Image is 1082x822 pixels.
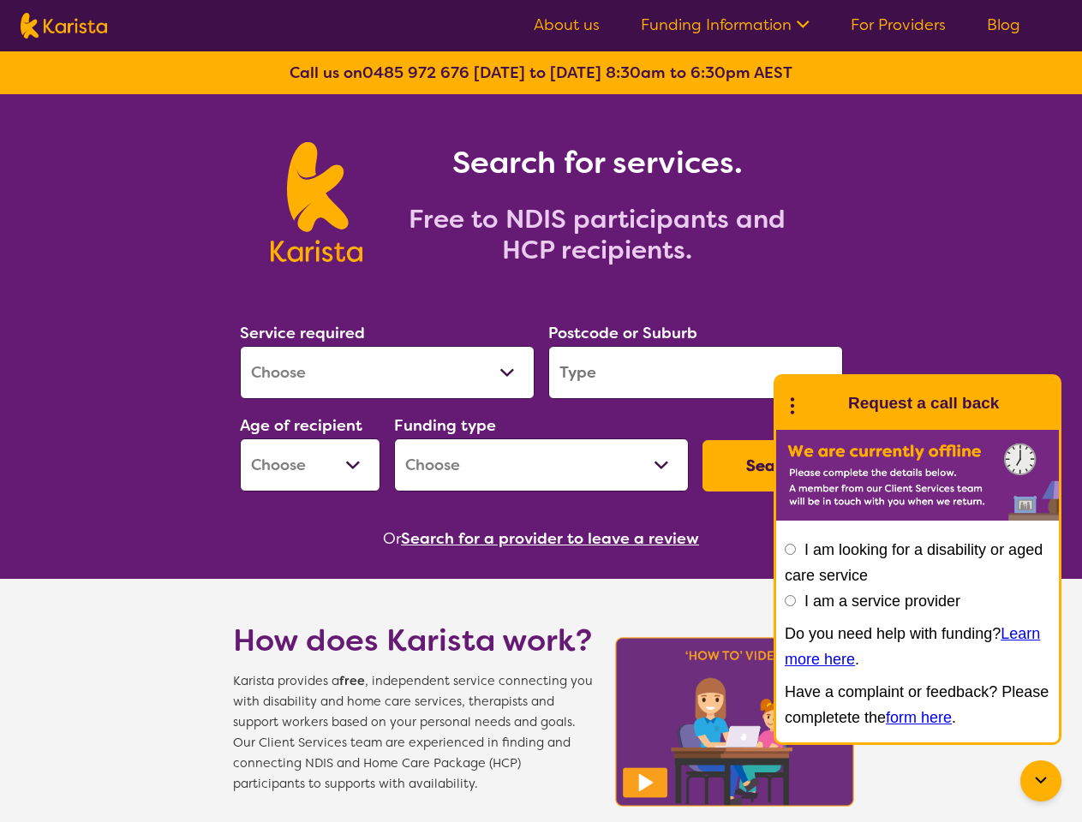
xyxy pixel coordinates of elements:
[240,323,365,343] label: Service required
[987,15,1020,35] a: Blog
[233,671,593,795] span: Karista provides a , independent service connecting you with disability and home care services, t...
[886,709,952,726] a: form here
[548,323,697,343] label: Postcode or Suburb
[785,621,1050,672] p: Do you need help with funding? .
[804,386,838,420] img: Karista
[233,620,593,661] h1: How does Karista work?
[851,15,946,35] a: For Providers
[383,142,811,183] h1: Search for services.
[21,13,107,39] img: Karista logo
[776,430,1059,521] img: Karista offline chat form to request call back
[610,632,860,812] img: Karista video
[702,440,843,491] button: Search
[785,679,1050,730] p: Have a complaint or feedback? Please completete the .
[383,204,811,265] h2: Free to NDIS participants and HCP recipients.
[548,346,843,399] input: Type
[383,526,401,551] span: Or
[641,15,810,35] a: Funding Information
[271,142,362,262] img: Karista logo
[401,526,699,551] button: Search for a provider to leave a review
[534,15,600,35] a: About us
[804,593,960,610] label: I am a service provider
[848,390,999,416] h1: Request a call back
[785,541,1043,584] label: I am looking for a disability or aged care service
[290,63,792,83] b: Call us on [DATE] to [DATE] 8:30am to 6:30pm AEST
[394,415,496,436] label: Funding type
[362,63,469,83] a: 0485 972 676
[339,673,365,689] b: free
[240,415,362,436] label: Age of recipient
